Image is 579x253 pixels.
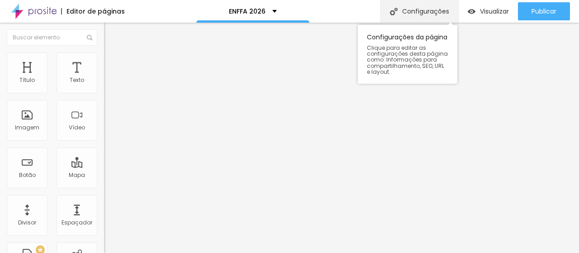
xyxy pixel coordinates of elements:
[15,124,39,131] div: Imagem
[104,23,579,253] iframe: Editor
[19,77,35,83] div: Título
[358,25,457,84] div: Configurações da página
[7,29,97,46] input: Buscar elemento
[70,77,84,83] div: Texto
[367,45,448,75] span: Clique para editar as configurações desta página como: Informações para compartilhamento, SEO, UR...
[532,8,556,15] span: Publicar
[62,220,92,226] div: Espaçador
[69,172,85,178] div: Mapa
[390,8,398,15] img: Icone
[459,2,518,20] button: Visualizar
[480,8,509,15] span: Visualizar
[229,8,266,14] p: ENFFA 2026
[468,8,475,15] img: view-1.svg
[19,172,36,178] div: Botão
[87,35,92,40] img: Icone
[518,2,570,20] button: Publicar
[69,124,85,131] div: Vídeo
[61,8,125,14] div: Editor de páginas
[18,220,36,226] div: Divisor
